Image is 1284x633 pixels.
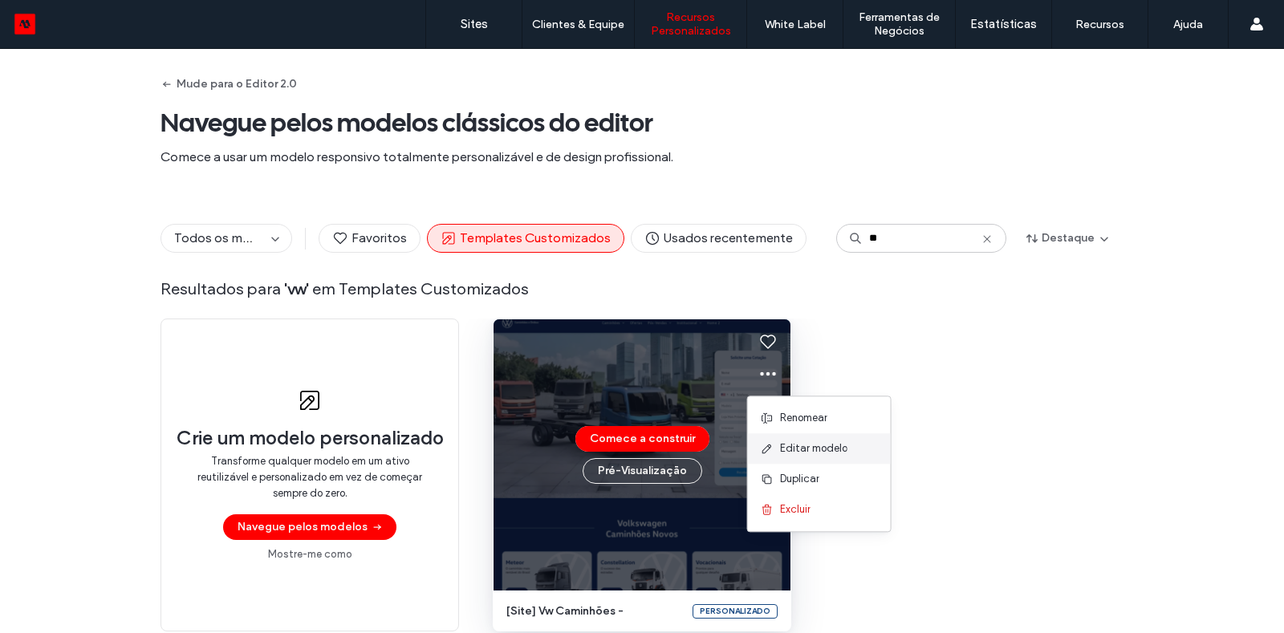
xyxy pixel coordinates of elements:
[780,440,847,456] span: Editar modelo
[268,546,352,562] a: Mostre-me como
[177,426,444,450] span: Crie um modelo personalizado
[780,471,819,487] span: Duplicar
[332,229,407,247] span: Favoritos
[161,225,266,252] button: Todos os modelos
[780,501,811,517] span: Excluir
[160,278,1123,299] span: Resultados para em Templates Customizados
[427,224,624,253] button: Templates Customizados
[575,426,709,452] button: Comece a construir
[532,18,624,31] label: Clientes & Equipe
[843,10,955,38] label: Ferramentas de Negócios
[36,11,77,26] span: Ajuda
[583,458,702,484] button: Pré-Visualizaçāo
[319,224,421,253] button: Favoritos
[461,17,488,31] label: Sites
[284,279,309,298] span: ' vw '
[631,224,807,253] button: Usados recentemente
[1075,18,1124,31] label: Recursos
[174,230,282,245] span: Todos os modelos
[441,229,611,247] span: Templates Customizados
[765,18,826,31] label: White Label
[160,71,297,97] button: Mude para o Editor 2.0
[1013,225,1123,251] button: Destaque
[223,514,396,540] button: Navegue pelos modelos
[193,453,426,501] span: Transforme qualquer modelo em um ativo reutilizável e personalizado em vez de começar sempre do z...
[160,107,1123,139] span: Navegue pelos modelos clássicos do editor
[635,10,746,38] label: Recursos Personalizados
[506,603,683,619] span: [site] vw caminhões -
[693,604,778,619] div: Personalizado
[970,17,1037,31] label: Estatísticas
[780,410,827,426] span: Renomear
[644,229,793,247] span: Usados recentemente
[160,148,1123,166] span: Comece a usar um modelo responsivo totalmente personalizável e de design profissional.
[1173,18,1203,31] label: Ajuda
